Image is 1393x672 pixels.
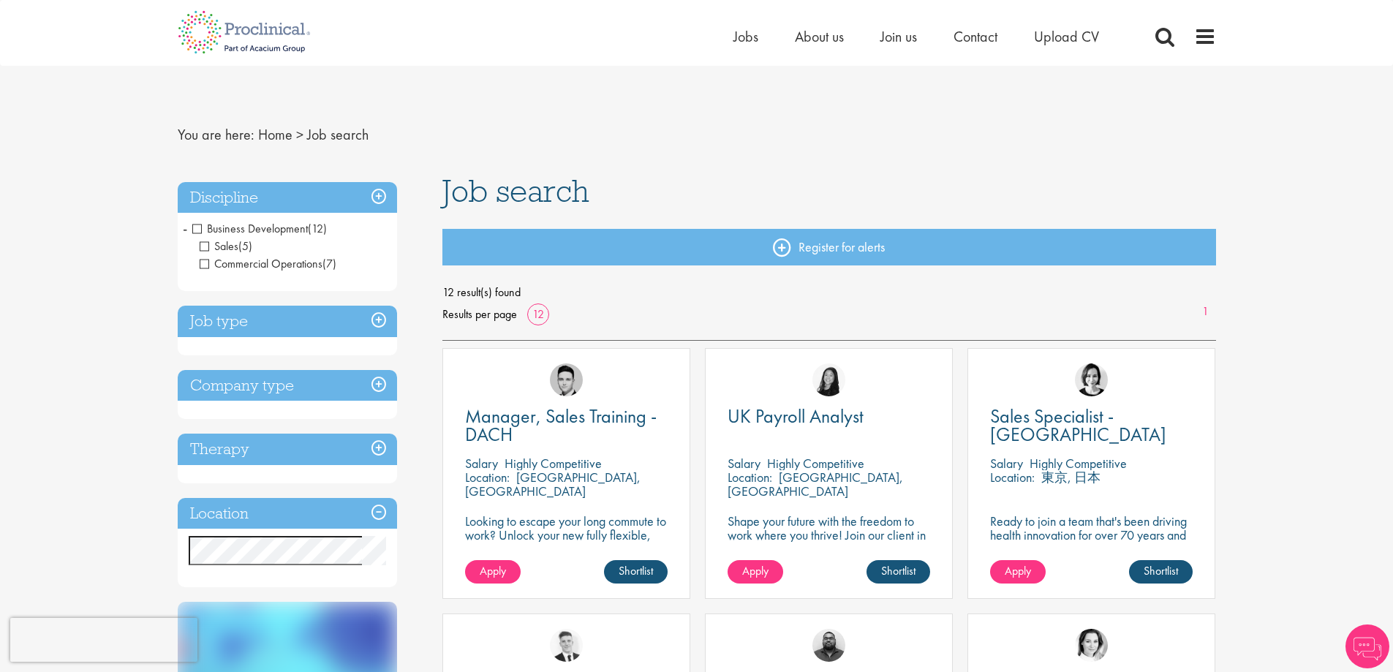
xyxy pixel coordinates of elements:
img: Nic Choa [1075,363,1108,396]
a: Sales Specialist - [GEOGRAPHIC_DATA] [990,407,1193,444]
span: Salary [990,455,1023,472]
span: Sales Specialist - [GEOGRAPHIC_DATA] [990,404,1166,447]
a: UK Payroll Analyst [728,407,930,426]
img: Nicolas Daniel [550,629,583,662]
span: (12) [308,221,327,236]
h3: Location [178,498,397,529]
span: Salary [465,455,498,472]
img: Connor Lynes [550,363,583,396]
span: Location: [465,469,510,486]
span: Commercial Operations [200,256,336,271]
span: - [183,217,187,239]
img: Numhom Sudsok [812,363,845,396]
a: Apply [465,560,521,584]
p: 東京, 日本 [1041,469,1101,486]
span: Location: [990,469,1035,486]
h3: Company type [178,370,397,401]
h3: Discipline [178,182,397,214]
span: Apply [480,563,506,578]
span: Sales [200,238,252,254]
a: Apply [728,560,783,584]
a: 1 [1195,303,1216,320]
p: [GEOGRAPHIC_DATA], [GEOGRAPHIC_DATA] [465,469,641,499]
span: Location: [728,469,772,486]
p: Ready to join a team that's been driving health innovation for over 70 years and build a career y... [990,514,1193,570]
span: (7) [322,256,336,271]
img: Chatbot [1345,624,1389,668]
span: You are here: [178,125,254,144]
p: Looking to escape your long commute to work? Unlock your new fully flexible, remote working posit... [465,514,668,570]
span: Job search [442,171,589,211]
span: Manager, Sales Training - DACH [465,404,657,447]
p: Highly Competitive [767,455,864,472]
a: breadcrumb link [258,125,292,144]
span: Job search [307,125,369,144]
p: Highly Competitive [505,455,602,472]
a: Register for alerts [442,229,1216,265]
span: UK Payroll Analyst [728,404,864,429]
p: Highly Competitive [1030,455,1127,472]
span: Sales [200,238,238,254]
p: [GEOGRAPHIC_DATA], [GEOGRAPHIC_DATA] [728,469,903,499]
a: Manager, Sales Training - DACH [465,407,668,444]
span: 12 result(s) found [442,282,1216,303]
span: Business Development [192,221,327,236]
img: Ashley Bennett [812,629,845,662]
h3: Job type [178,306,397,337]
a: 12 [527,306,549,322]
span: Apply [1005,563,1031,578]
span: > [296,125,303,144]
a: Contact [954,27,997,46]
span: Results per page [442,303,517,325]
span: Commercial Operations [200,256,322,271]
a: Shortlist [867,560,930,584]
iframe: reCAPTCHA [10,618,197,662]
a: Join us [880,27,917,46]
h3: Therapy [178,434,397,465]
a: Shortlist [1129,560,1193,584]
a: Upload CV [1034,27,1099,46]
span: Apply [742,563,769,578]
a: About us [795,27,844,46]
p: Shape your future with the freedom to work where you thrive! Join our client in a hybrid role tha... [728,514,930,556]
span: Salary [728,455,760,472]
span: Business Development [192,221,308,236]
span: (5) [238,238,252,254]
a: Apply [990,560,1046,584]
a: Shortlist [604,560,668,584]
img: Greta Prestel [1075,629,1108,662]
a: Jobs [733,27,758,46]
